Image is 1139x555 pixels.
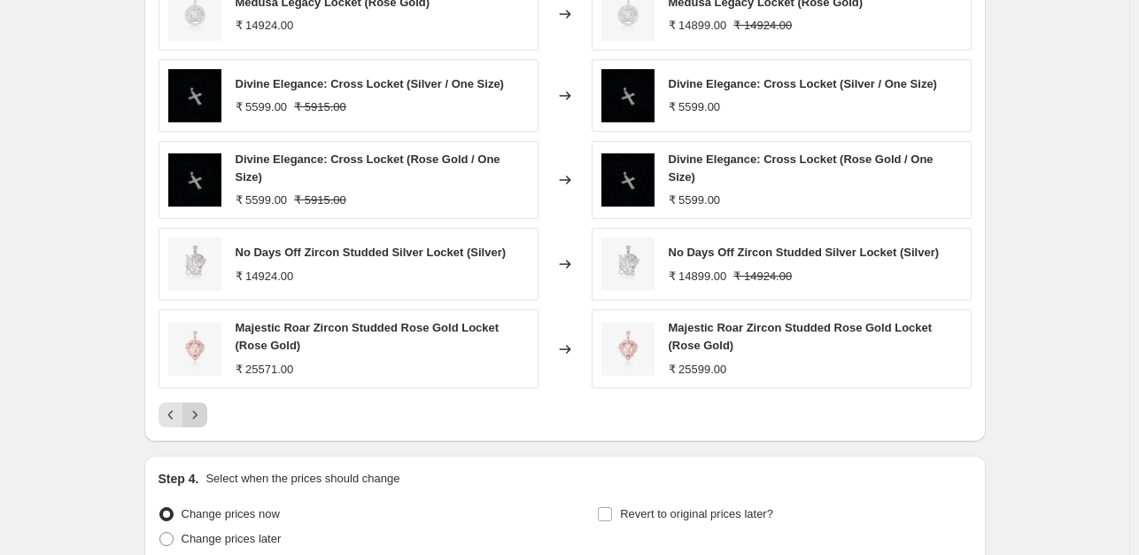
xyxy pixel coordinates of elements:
span: No Days Off Zircon Studded Silver Locket (Silver) [236,246,507,259]
span: Divine Elegance: Cross Locket (Rose Gold / One Size) [669,152,934,184]
span: No Days Off Zircon Studded Silver Locket (Silver) [669,246,940,259]
span: ₹ 14924.00 [236,19,294,32]
span: ₹ 5599.00 [236,193,288,207]
span: ₹ 25571.00 [236,363,294,376]
img: GL_AC_2_2_e25f81ce-0f06-4366-8639-d39e935738ca_80x.jpg [601,153,655,207]
span: Divine Elegance: Cross Locket (Silver / One Size) [236,77,504,90]
span: ₹ 25599.00 [669,363,727,376]
span: ₹ 5599.00 [669,100,721,113]
span: Majestic Roar Zircon Studded Rose Gold Locket (Rose Gold) [669,321,933,352]
nav: Pagination [159,403,207,427]
span: ₹ 14924.00 [733,270,792,283]
button: Next [182,403,207,427]
h2: Step 4. [159,470,199,488]
img: GL49_1_80x.webp [168,323,221,376]
span: Majestic Roar Zircon Studded Rose Gold Locket (Rose Gold) [236,321,500,352]
img: GL_AC_2_2_e25f81ce-0f06-4366-8639-d39e935738ca_80x.jpg [168,153,221,207]
span: Change prices now [182,507,280,520]
span: Divine Elegance: Cross Locket (Silver / One Size) [669,77,937,90]
span: ₹ 14899.00 [669,19,727,32]
span: ₹ 14899.00 [669,270,727,283]
p: Select when the prices should change [205,470,399,488]
img: GL49_1_80x.webp [601,323,655,376]
img: GL45_1_80x.webp [168,238,221,291]
span: ₹ 14924.00 [236,270,294,283]
span: ₹ 14924.00 [733,19,792,32]
span: ₹ 5915.00 [294,100,346,113]
img: GL_AC_2_2_e25f81ce-0f06-4366-8639-d39e935738ca_80x.jpg [601,69,655,122]
span: ₹ 5599.00 [236,100,288,113]
img: GL45_1_80x.webp [601,238,655,291]
span: Revert to original prices later? [620,507,773,520]
span: ₹ 5599.00 [669,193,721,207]
span: Divine Elegance: Cross Locket (Rose Gold / One Size) [236,152,500,184]
img: GL_AC_2_2_e25f81ce-0f06-4366-8639-d39e935738ca_80x.jpg [168,69,221,122]
span: Change prices later [182,532,282,545]
button: Previous [159,403,183,427]
span: ₹ 5915.00 [294,193,346,207]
